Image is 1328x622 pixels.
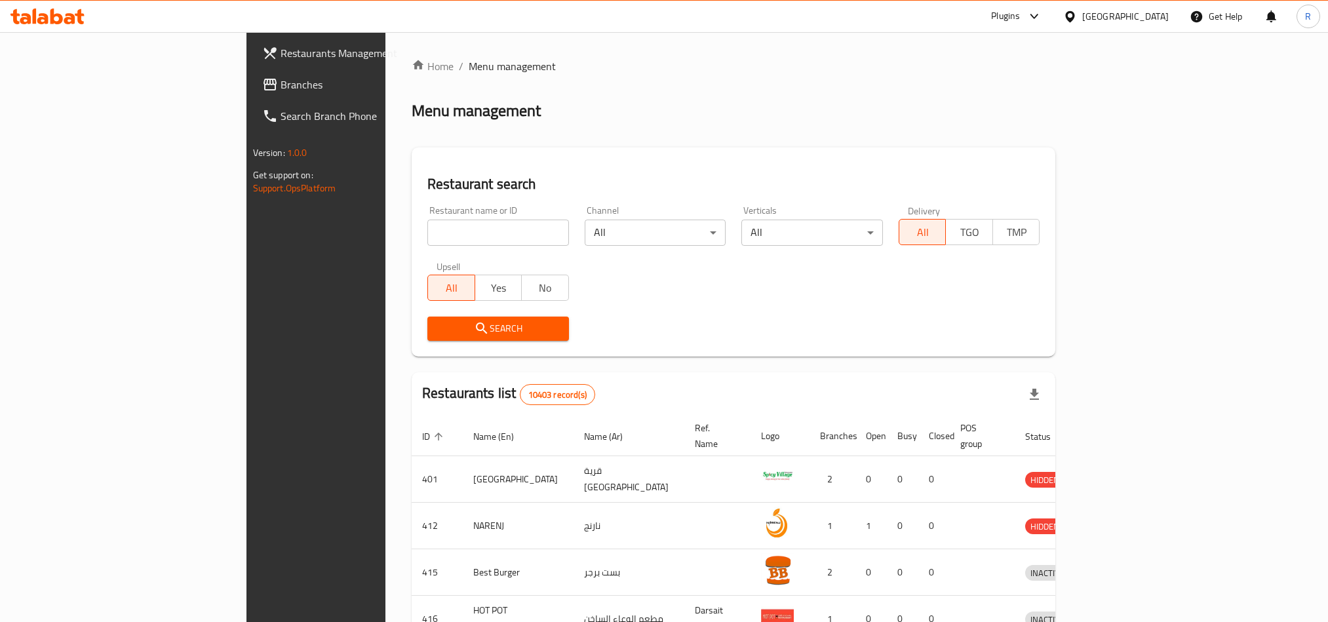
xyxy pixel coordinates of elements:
[521,275,569,301] button: No
[287,144,307,161] span: 1.0.0
[810,456,855,503] td: 2
[1305,9,1311,24] span: R
[695,420,735,452] span: Ref. Name
[527,279,564,298] span: No
[475,275,522,301] button: Yes
[908,206,941,215] label: Delivery
[584,429,640,444] span: Name (Ar)
[751,416,810,456] th: Logo
[1025,566,1070,581] span: INACTIVE
[463,549,574,596] td: Best Burger
[887,416,918,456] th: Busy
[918,503,950,549] td: 0
[281,45,458,61] span: Restaurants Management
[252,69,468,100] a: Branches
[855,503,887,549] td: 1
[422,429,447,444] span: ID
[281,77,458,92] span: Branches
[433,279,470,298] span: All
[253,144,285,161] span: Version:
[427,220,569,246] input: Search for restaurant name or ID..
[887,549,918,596] td: 0
[473,429,531,444] span: Name (En)
[480,279,517,298] span: Yes
[951,223,988,242] span: TGO
[761,460,794,493] img: Spicy Village
[918,416,950,456] th: Closed
[998,223,1035,242] span: TMP
[253,166,313,184] span: Get support on:
[463,456,574,503] td: [GEOGRAPHIC_DATA]
[1025,429,1068,444] span: Status
[427,275,475,301] button: All
[992,219,1040,245] button: TMP
[422,383,595,405] h2: Restaurants list
[887,456,918,503] td: 0
[1082,9,1169,24] div: [GEOGRAPHIC_DATA]
[761,507,794,539] img: NARENJ
[412,100,541,121] h2: Menu management
[574,456,684,503] td: قرية [GEOGRAPHIC_DATA]
[1025,565,1070,581] div: INACTIVE
[437,262,461,271] label: Upsell
[427,174,1040,194] h2: Restaurant search
[469,58,556,74] span: Menu management
[463,503,574,549] td: NARENJ
[810,503,855,549] td: 1
[960,420,999,452] span: POS group
[991,9,1020,24] div: Plugins
[1025,519,1064,534] span: HIDDEN
[253,180,336,197] a: Support.OpsPlatform
[887,503,918,549] td: 0
[585,220,726,246] div: All
[1019,379,1050,410] div: Export file
[905,223,941,242] span: All
[520,384,595,405] div: Total records count
[855,549,887,596] td: 0
[1025,473,1064,488] span: HIDDEN
[945,219,993,245] button: TGO
[1025,472,1064,488] div: HIDDEN
[252,100,468,132] a: Search Branch Phone
[810,416,855,456] th: Branches
[855,416,887,456] th: Open
[520,389,595,401] span: 10403 record(s)
[741,220,883,246] div: All
[574,549,684,596] td: بست برجر
[1025,518,1064,534] div: HIDDEN
[918,456,950,503] td: 0
[918,549,950,596] td: 0
[899,219,947,245] button: All
[855,456,887,503] td: 0
[427,317,569,341] button: Search
[252,37,468,69] a: Restaurants Management
[281,108,458,124] span: Search Branch Phone
[574,503,684,549] td: نارنج
[412,58,1055,74] nav: breadcrumb
[761,553,794,586] img: Best Burger
[810,549,855,596] td: 2
[438,321,558,337] span: Search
